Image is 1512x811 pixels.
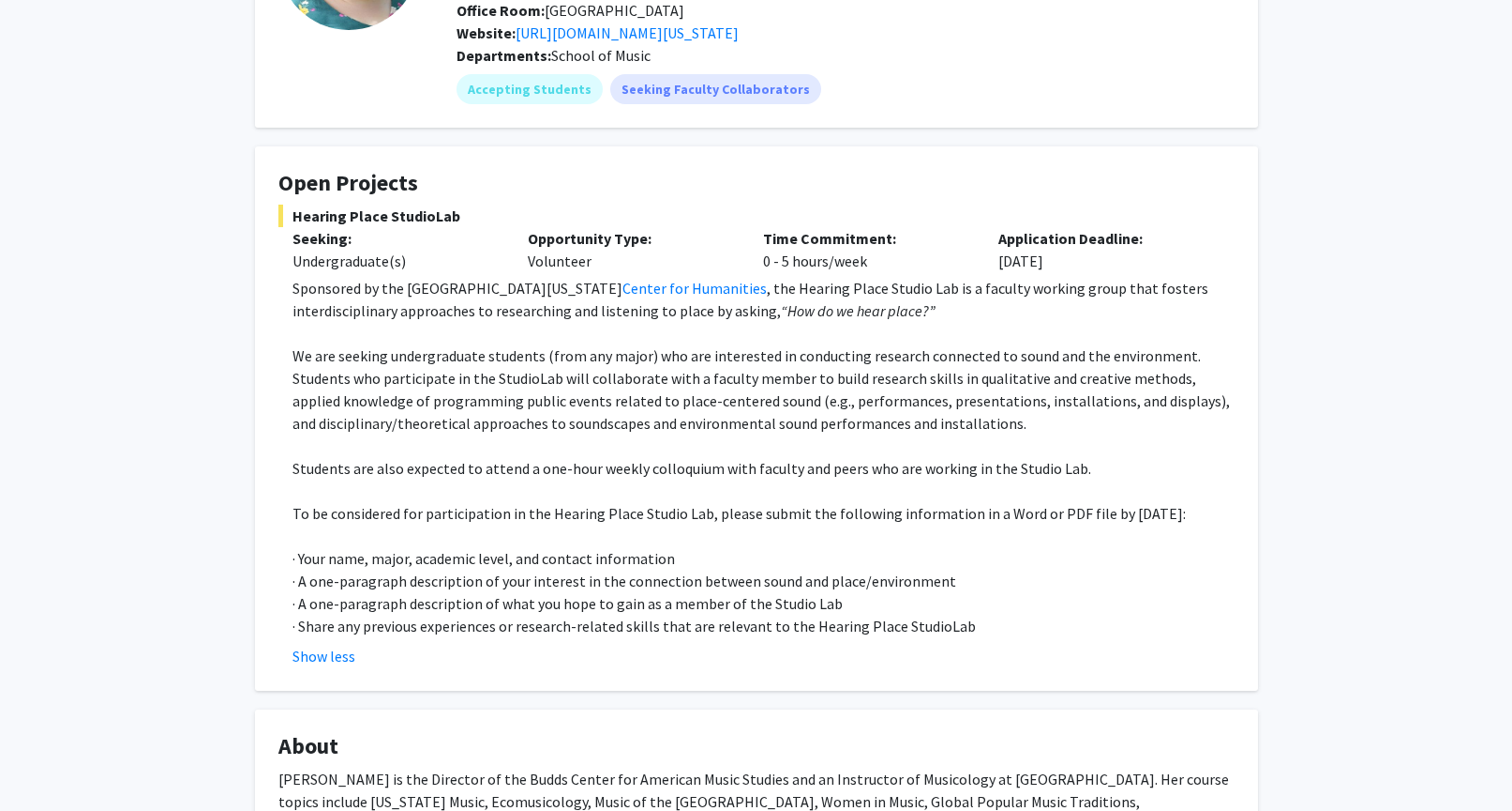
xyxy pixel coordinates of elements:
[528,227,735,250] p: Opportunity Type:
[292,615,1235,637] p: · Share any previous experiences or research-related skills that are relevant to the Hearing Plac...
[781,301,936,320] em: “How do we hear place?”
[984,227,1220,272] div: [DATE]
[278,733,1235,760] h4: About
[610,74,821,104] mat-chip: Seeking Faculty Collaborators
[516,23,739,42] a: Opens in a new tab
[292,457,1235,480] p: Students are also expected to attend a one-hour weekly colloquium with faculty and peers who are ...
[551,46,651,65] span: School of Music
[749,227,984,272] div: 0 - 5 hours/week
[763,227,970,250] p: Time Commitment:
[457,1,684,20] span: [GEOGRAPHIC_DATA]
[457,1,545,20] b: Office Room:
[514,227,749,272] div: Volunteer
[292,502,1235,525] p: To be considered for participation in the Hearing Place Studio Lab, please submit the following i...
[457,23,516,42] b: Website:
[278,205,1235,227] span: Hearing Place StudioLab
[292,547,1235,570] p: · Your name, major, academic level, and contact information
[14,727,80,797] iframe: Chat
[292,250,500,272] div: Undergraduate(s)
[292,645,355,667] button: Show less
[278,170,1235,197] h4: Open Projects
[292,570,1235,592] p: · A one-paragraph description of your interest in the connection between sound and place/environment
[292,277,1235,322] p: Sponsored by the [GEOGRAPHIC_DATA][US_STATE] , the Hearing Place Studio Lab is a faculty working ...
[292,592,1235,615] p: · A one-paragraph description of what you hope to gain as a member of the Studio Lab
[292,344,1235,435] p: We are seeking undergraduate students (from any major) who are interested in conducting research ...
[457,46,551,65] b: Departments:
[622,279,767,298] a: Center for Humanities
[998,227,1205,250] p: Application Deadline:
[457,74,603,104] mat-chip: Accepting Students
[292,227,500,250] p: Seeking:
